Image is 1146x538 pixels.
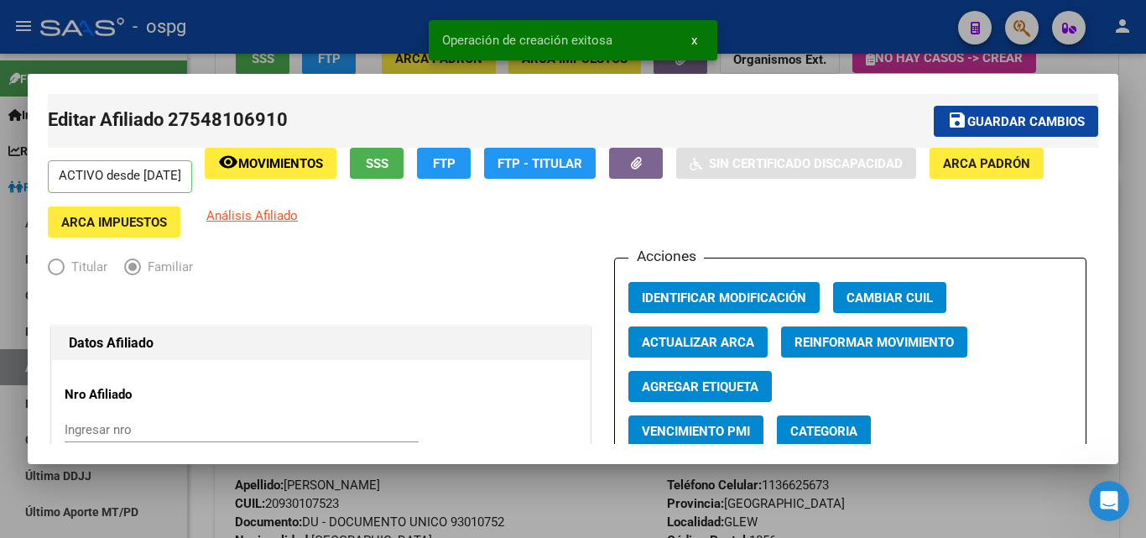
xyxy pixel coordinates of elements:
[777,415,871,447] button: Categoria
[642,379,758,394] span: Agregar Etiqueta
[709,156,903,171] span: Sin Certificado Discapacidad
[943,156,1030,171] span: ARCA Padrón
[790,424,857,439] span: Categoria
[678,25,711,55] button: x
[206,208,298,223] span: Análisis Afiliado
[65,258,107,277] span: Titular
[141,258,193,277] span: Familiar
[628,371,772,402] button: Agregar Etiqueta
[794,335,954,350] span: Reinformar Movimiento
[642,290,806,306] span: Identificar Modificación
[497,156,582,171] span: FTP - Titular
[676,148,916,179] button: Sin Certificado Discapacidad
[628,245,704,267] h3: Acciones
[48,109,288,130] span: Editar Afiliado 27548106910
[48,160,192,193] p: ACTIVO desde [DATE]
[1089,481,1129,521] iframe: Intercom live chat
[205,148,336,179] button: Movimientos
[218,152,238,172] mat-icon: remove_red_eye
[833,282,946,313] button: Cambiar CUIL
[628,415,763,447] button: Vencimiento PMI
[48,206,180,238] button: ARCA Impuestos
[846,290,933,306] span: Cambiar CUIL
[238,156,323,171] span: Movimientos
[48,263,210,278] mat-radio-group: Elija una opción
[628,326,768,358] button: Actualizar ARCA
[69,333,573,353] h1: Datos Afiliado
[967,114,1085,129] span: Guardar cambios
[442,32,612,49] span: Operación de creación exitosa
[934,106,1098,137] button: Guardar cambios
[417,148,471,179] button: FTP
[947,110,967,130] mat-icon: save
[65,385,218,405] p: Nro Afiliado
[628,282,820,313] button: Identificar Modificación
[930,148,1044,179] button: ARCA Padrón
[433,156,456,171] span: FTP
[484,148,596,179] button: FTP - Titular
[691,33,697,48] span: x
[350,148,404,179] button: SSS
[781,326,967,358] button: Reinformar Movimiento
[61,215,167,230] span: ARCA Impuestos
[366,156,388,171] span: SSS
[642,424,750,439] span: Vencimiento PMI
[642,335,754,350] span: Actualizar ARCA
